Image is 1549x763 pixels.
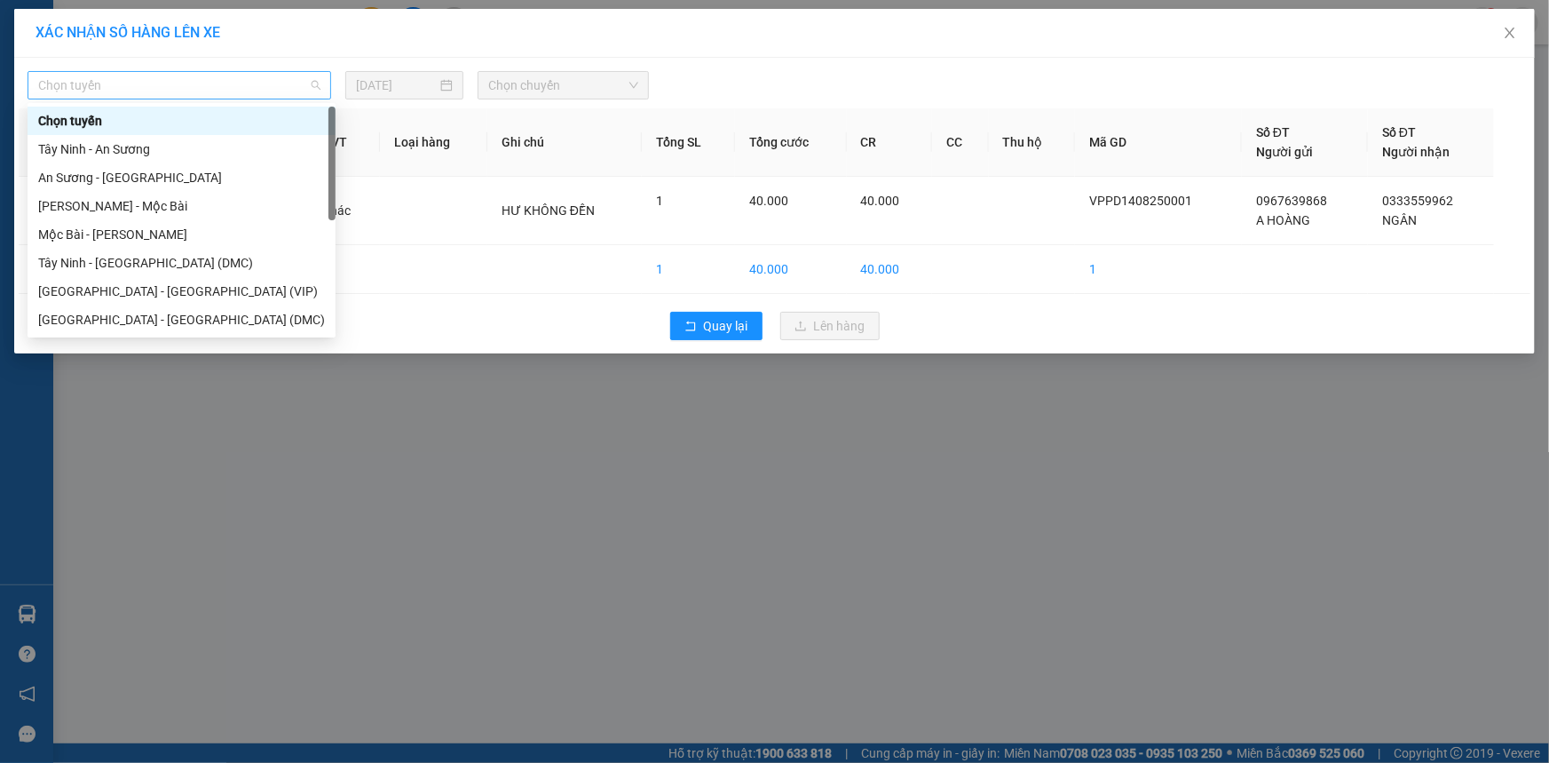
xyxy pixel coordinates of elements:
[38,72,320,99] span: Chọn tuyến
[1382,125,1416,139] span: Số ĐT
[1503,26,1517,40] span: close
[380,108,487,177] th: Loại hàng
[38,139,325,159] div: Tây Ninh - An Sương
[38,111,325,131] div: Chọn tuyến
[684,320,697,334] span: rollback
[670,312,763,340] button: rollbackQuay lại
[487,108,642,177] th: Ghi chú
[1256,145,1313,159] span: Người gửi
[19,177,84,245] td: 1
[28,277,336,306] div: Sài Gòn - Tây Ninh (VIP)
[36,24,220,41] span: XÁC NHẬN SỐ HÀNG LÊN XE
[735,245,847,294] td: 40.000
[1382,194,1453,208] span: 0333559962
[38,253,325,273] div: Tây Ninh - [GEOGRAPHIC_DATA] (DMC)
[642,108,735,177] th: Tổng SL
[1089,194,1192,208] span: VPPD1408250001
[28,192,336,220] div: Hồ Chí Minh - Mộc Bài
[19,108,84,177] th: STT
[22,22,111,111] img: logo.jpg
[642,245,735,294] td: 1
[28,306,336,334] div: Sài Gòn - Tây Ninh (DMC)
[735,108,847,177] th: Tổng cước
[749,194,788,208] span: 40.000
[38,282,325,301] div: [GEOGRAPHIC_DATA] - [GEOGRAPHIC_DATA] (VIP)
[28,220,336,249] div: Mộc Bài - Hồ Chí Minh
[28,135,336,163] div: Tây Ninh - An Sương
[38,196,325,216] div: [PERSON_NAME] - Mộc Bài
[22,129,265,188] b: GỬI : PV [GEOGRAPHIC_DATA]
[38,168,325,187] div: An Sương - [GEOGRAPHIC_DATA]
[1382,213,1417,227] span: NGÂN
[1256,194,1327,208] span: 0967639868
[1256,125,1290,139] span: Số ĐT
[166,44,742,66] li: [STREET_ADDRESS][PERSON_NAME]. [GEOGRAPHIC_DATA], Tỉnh [GEOGRAPHIC_DATA]
[847,245,932,294] td: 40.000
[704,316,748,336] span: Quay lại
[1075,245,1242,294] td: 1
[38,310,325,330] div: [GEOGRAPHIC_DATA] - [GEOGRAPHIC_DATA] (DMC)
[861,194,900,208] span: 40.000
[1485,9,1535,59] button: Close
[28,163,336,192] div: An Sương - Tây Ninh
[308,177,380,245] td: Khác
[1256,213,1310,227] span: A HOÀNG
[502,203,595,218] span: HƯ KHÔNG ĐỀN
[656,194,663,208] span: 1
[780,312,880,340] button: uploadLên hàng
[488,72,638,99] span: Chọn chuyến
[356,76,437,95] input: 14/08/2025
[989,108,1076,177] th: Thu hộ
[1075,108,1242,177] th: Mã GD
[932,108,988,177] th: CC
[38,225,325,244] div: Mộc Bài - [PERSON_NAME]
[1382,145,1450,159] span: Người nhận
[166,66,742,88] li: Hotline: 1900 8153
[847,108,932,177] th: CR
[28,249,336,277] div: Tây Ninh - Sài Gòn (DMC)
[308,108,380,177] th: ĐVT
[28,107,336,135] div: Chọn tuyến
